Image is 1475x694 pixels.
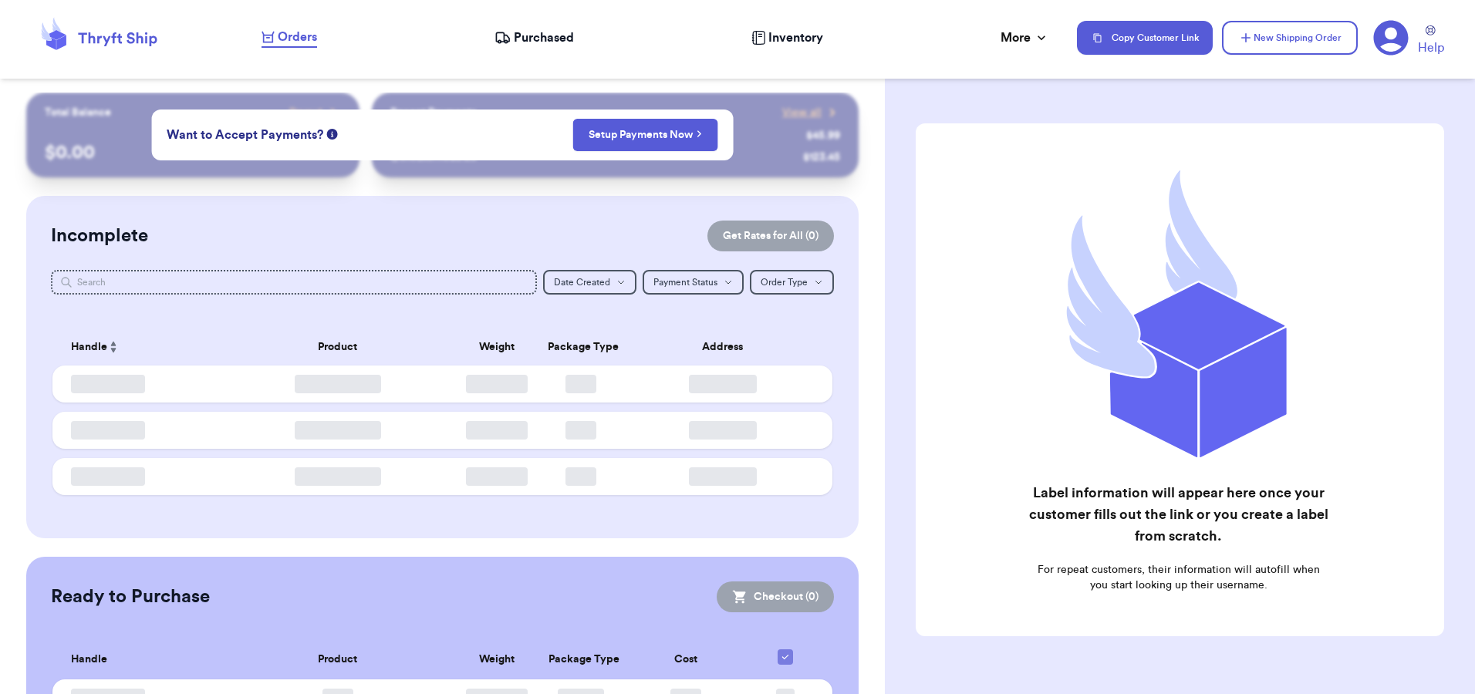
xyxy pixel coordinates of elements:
[455,328,539,366] th: Weight
[221,328,455,366] th: Product
[782,105,822,120] span: View all
[289,105,341,120] a: Payout
[750,270,834,295] button: Order Type
[167,126,323,144] span: Want to Accept Payments?
[653,278,717,287] span: Payment Status
[538,328,623,366] th: Package Type
[45,105,111,120] p: Total Balance
[803,150,840,165] div: $ 123.45
[1028,562,1328,593] p: For repeat customers, their information will autofill when you start looking up their username.
[543,270,636,295] button: Date Created
[1001,29,1049,47] div: More
[51,270,536,295] input: Search
[455,640,539,679] th: Weight
[623,640,748,679] th: Cost
[707,221,834,251] button: Get Rates for All (0)
[623,328,832,366] th: Address
[1418,39,1444,57] span: Help
[45,140,340,165] p: $ 0.00
[514,29,574,47] span: Purchased
[107,338,120,356] button: Sort ascending
[1077,21,1213,55] button: Copy Customer Link
[589,127,702,143] a: Setup Payments Now
[494,29,574,47] a: Purchased
[262,28,317,48] a: Orders
[717,581,834,612] button: Checkout (0)
[51,224,148,248] h2: Incomplete
[1222,21,1358,55] button: New Shipping Order
[782,105,840,120] a: View all
[289,105,322,120] span: Payout
[221,640,455,679] th: Product
[768,29,823,47] span: Inventory
[539,640,623,679] th: Package Type
[390,105,476,120] p: Recent Payments
[278,28,317,46] span: Orders
[1418,25,1444,57] a: Help
[761,278,808,287] span: Order Type
[554,278,610,287] span: Date Created
[572,119,718,151] button: Setup Payments Now
[71,339,107,355] span: Handle
[51,585,210,609] h2: Ready to Purchase
[71,652,107,668] span: Handle
[643,270,744,295] button: Payment Status
[1028,482,1328,547] h2: Label information will appear here once your customer fills out the link or you create a label fr...
[806,128,840,143] div: $ 45.99
[751,29,823,47] a: Inventory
